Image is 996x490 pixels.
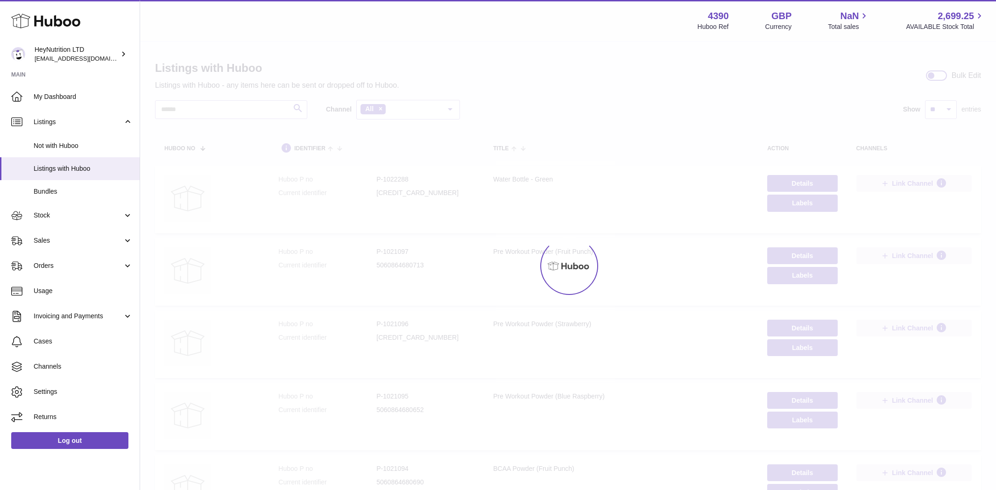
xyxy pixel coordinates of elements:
[906,22,985,31] span: AVAILABLE Stock Total
[771,10,791,22] strong: GBP
[35,55,137,62] span: [EMAIL_ADDRESS][DOMAIN_NAME]
[34,118,123,126] span: Listings
[34,413,133,421] span: Returns
[938,10,974,22] span: 2,699.25
[34,337,133,346] span: Cases
[708,10,729,22] strong: 4390
[34,362,133,371] span: Channels
[11,432,128,449] a: Log out
[828,22,869,31] span: Total sales
[906,10,985,31] a: 2,699.25 AVAILABLE Stock Total
[828,10,869,31] a: NaN Total sales
[11,47,25,61] img: internalAdmin-4390@internal.huboo.com
[698,22,729,31] div: Huboo Ref
[34,164,133,173] span: Listings with Huboo
[34,141,133,150] span: Not with Huboo
[34,261,123,270] span: Orders
[34,187,133,196] span: Bundles
[34,236,123,245] span: Sales
[35,45,119,63] div: HeyNutrition LTD
[34,287,133,295] span: Usage
[34,211,123,220] span: Stock
[34,92,133,101] span: My Dashboard
[34,312,123,321] span: Invoicing and Payments
[765,22,792,31] div: Currency
[34,387,133,396] span: Settings
[840,10,859,22] span: NaN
